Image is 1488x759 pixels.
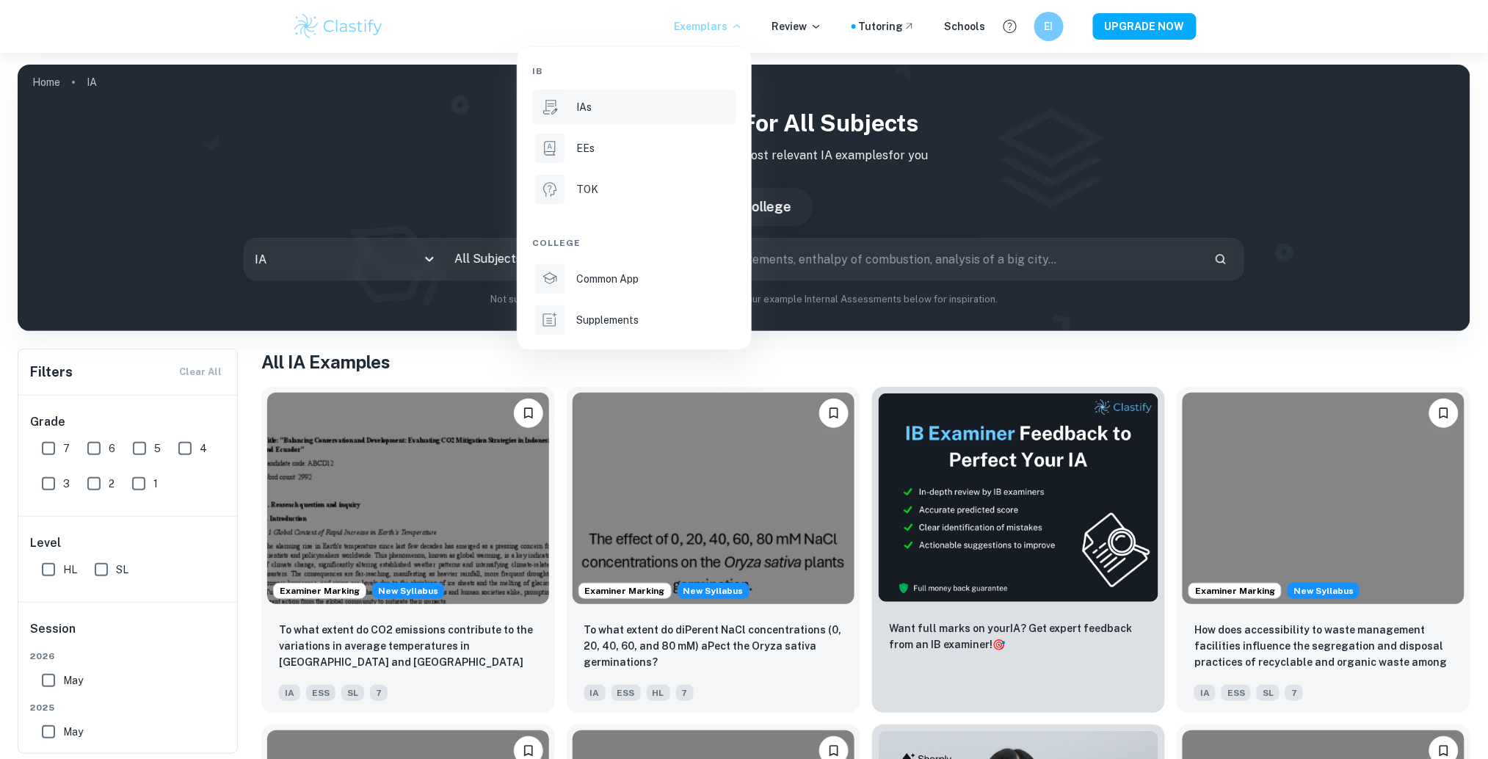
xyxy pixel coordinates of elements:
p: IAs [576,99,592,115]
a: EEs [532,131,736,166]
a: Supplements [532,302,736,338]
p: TOK [576,181,598,197]
span: IB [532,65,542,78]
a: TOK [532,172,736,207]
a: IAs [532,90,736,125]
span: College [532,236,581,250]
p: Common App [576,271,639,287]
a: Common App [532,261,736,297]
p: Supplements [576,312,639,328]
p: EEs [576,140,595,156]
